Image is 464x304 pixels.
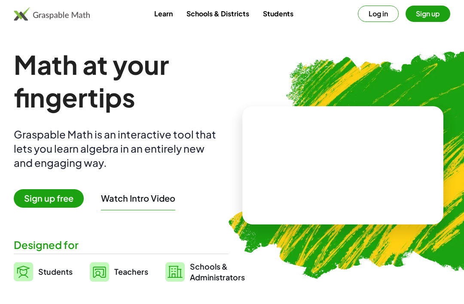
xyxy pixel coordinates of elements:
[101,193,175,204] button: Watch Intro Video
[278,133,407,197] video: What is this? This is dynamic math notation. Dynamic math notation plays a central role in how Gr...
[114,267,148,276] span: Teachers
[14,189,84,208] span: Sign up free
[14,48,229,114] h1: Math at your fingertips
[358,6,399,22] button: Log in
[406,6,450,22] button: Sign up
[165,262,185,282] img: svg%3e
[180,6,256,21] a: Schools & Districts
[38,267,73,276] span: Students
[14,262,33,281] img: svg%3e
[90,262,109,282] img: svg%3e
[165,261,245,283] a: Schools &Administrators
[90,261,148,283] a: Teachers
[190,261,245,283] span: Schools & Administrators
[14,261,73,283] a: Students
[256,6,300,21] a: Students
[14,238,229,252] div: Designed for
[147,6,180,21] a: Learn
[14,127,220,170] div: Graspable Math is an interactive tool that lets you learn algebra in an entirely new and engaging...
